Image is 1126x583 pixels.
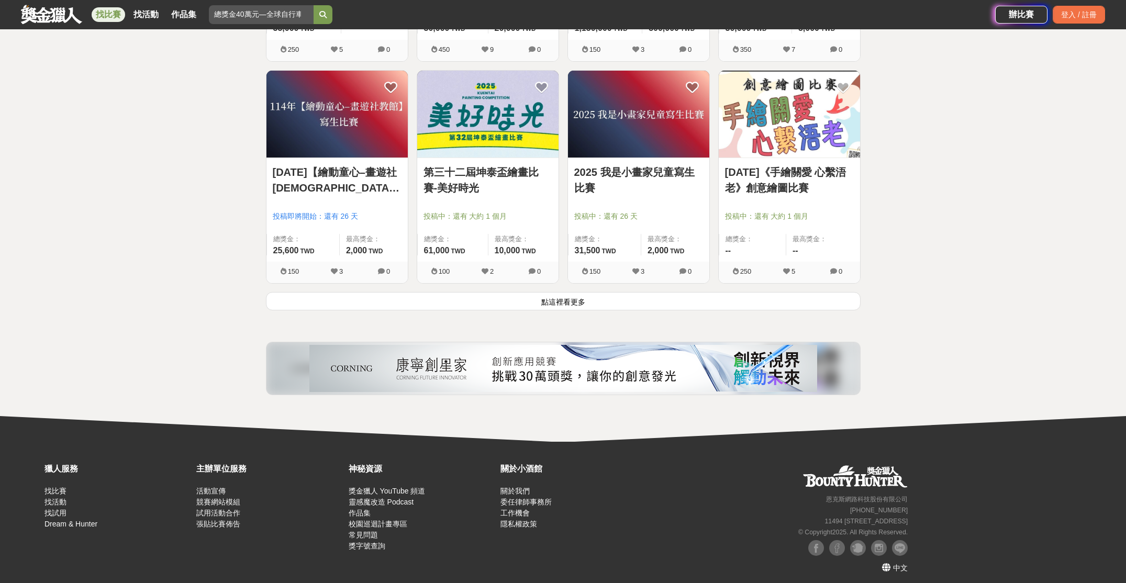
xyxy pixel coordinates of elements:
[339,267,343,275] span: 3
[288,267,299,275] span: 150
[871,540,887,556] img: Instagram
[719,71,860,159] a: Cover Image
[641,267,644,275] span: 3
[273,164,402,196] a: [DATE]【繪動童心–畫遊社[DEMOGRAPHIC_DATA]館】寫生比賽
[500,520,537,528] a: 隱私權政策
[892,540,908,556] img: LINE
[740,267,752,275] span: 250
[574,211,703,222] span: 投稿中：還有 26 天
[309,345,817,392] img: 26832ba5-e3c6-4c80-9a06-d1bc5d39966c.png
[417,71,559,158] img: Cover Image
[346,234,402,244] span: 最高獎金：
[825,518,908,525] small: 11494 [STREET_ADDRESS]
[273,246,299,255] span: 25,600
[791,46,795,53] span: 7
[500,498,552,506] a: 委任律師事務所
[44,463,191,475] div: 獵人服務
[798,529,908,536] small: © Copyright 2025 . All Rights Reserved.
[537,267,541,275] span: 0
[386,46,390,53] span: 0
[196,498,240,506] a: 競賽網站模組
[537,46,541,53] span: 0
[423,164,552,196] a: 第三十二屆坤泰盃繪畫比賽-美好時光
[575,246,600,255] span: 31,500
[129,7,163,22] a: 找活動
[725,211,854,222] span: 投稿中：還有 大約 1 個月
[44,509,66,517] a: 找試用
[44,498,66,506] a: 找活動
[568,71,709,158] img: Cover Image
[196,463,343,475] div: 主辦單位服務
[349,498,414,506] a: 靈感魔改造 Podcast
[417,71,559,159] a: Cover Image
[719,71,860,158] img: Cover Image
[424,234,482,244] span: 總獎金：
[826,496,908,503] small: 恩克斯網路科技股份有限公司
[349,463,495,475] div: 神秘資源
[346,246,367,255] span: 2,000
[349,542,385,550] a: 獎字號查詢
[1053,6,1105,24] div: 登入 / 註冊
[793,234,854,244] span: 最高獎金：
[589,46,601,53] span: 150
[893,564,908,572] span: 中文
[266,71,408,159] a: Cover Image
[167,7,200,22] a: 作品集
[688,46,692,53] span: 0
[439,46,450,53] span: 450
[995,6,1047,24] div: 辦比賽
[495,246,520,255] span: 10,000
[349,487,426,495] a: 獎金獵人 YouTube 頻道
[273,211,402,222] span: 投稿即將開始：還有 26 天
[349,509,371,517] a: 作品集
[648,246,668,255] span: 2,000
[726,234,780,244] span: 總獎金：
[575,234,634,244] span: 總獎金：
[791,267,795,275] span: 5
[266,71,408,158] img: Cover Image
[423,211,552,222] span: 投稿中：還有 大約 1 個月
[196,487,226,495] a: 活動宣傳
[641,46,644,53] span: 3
[196,520,240,528] a: 張貼比賽佈告
[839,46,842,53] span: 0
[670,248,684,255] span: TWD
[601,248,616,255] span: TWD
[648,234,703,244] span: 最高獎金：
[300,248,314,255] span: TWD
[740,46,752,53] span: 350
[726,246,731,255] span: --
[386,267,390,275] span: 0
[500,487,530,495] a: 關於我們
[688,267,692,275] span: 0
[196,509,240,517] a: 試用活動合作
[568,71,709,159] a: Cover Image
[349,531,378,539] a: 常見問題
[589,267,601,275] span: 150
[490,46,494,53] span: 9
[793,246,798,255] span: --
[339,46,343,53] span: 5
[808,540,824,556] img: Facebook
[850,507,908,514] small: [PHONE_NUMBER]
[574,164,703,196] a: 2025 我是小畫家兒童寫生比賽
[725,164,854,196] a: [DATE]《手繪關愛 心繫浯老》創意繪圖比賽
[439,267,450,275] span: 100
[500,463,647,475] div: 關於小酒館
[369,248,383,255] span: TWD
[288,46,299,53] span: 250
[490,267,494,275] span: 2
[424,246,450,255] span: 61,000
[451,248,465,255] span: TWD
[495,234,552,244] span: 最高獎金：
[829,540,845,556] img: Facebook
[44,487,66,495] a: 找比賽
[266,292,861,310] button: 點這裡看更多
[92,7,125,22] a: 找比賽
[521,248,536,255] span: TWD
[500,509,530,517] a: 工作機會
[839,267,842,275] span: 0
[850,540,866,556] img: Plurk
[349,520,407,528] a: 校園巡迴計畫專區
[273,234,333,244] span: 總獎金：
